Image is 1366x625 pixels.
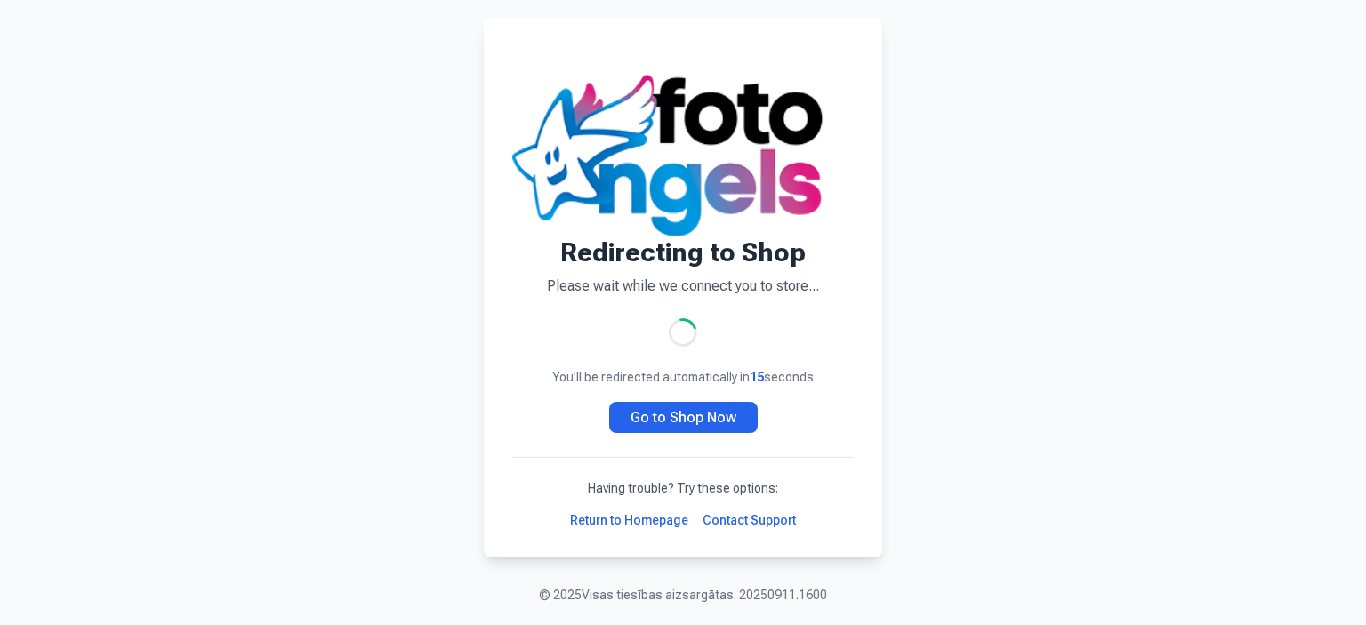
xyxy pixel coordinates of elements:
p: You'll be redirected automatically in seconds [512,368,854,386]
p: © 2025 Visas tiesības aizsargātas. 20250911.1600 [539,586,827,604]
a: Return to Homepage [570,511,688,529]
a: Go to Shop Now [609,402,758,433]
p: Having trouble? Try these options: [512,479,854,497]
span: 15 [750,370,764,384]
p: Please wait while we connect you to store... [512,276,854,297]
a: Contact Support [703,511,796,529]
h1: Redirecting to Shop [512,236,854,268]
